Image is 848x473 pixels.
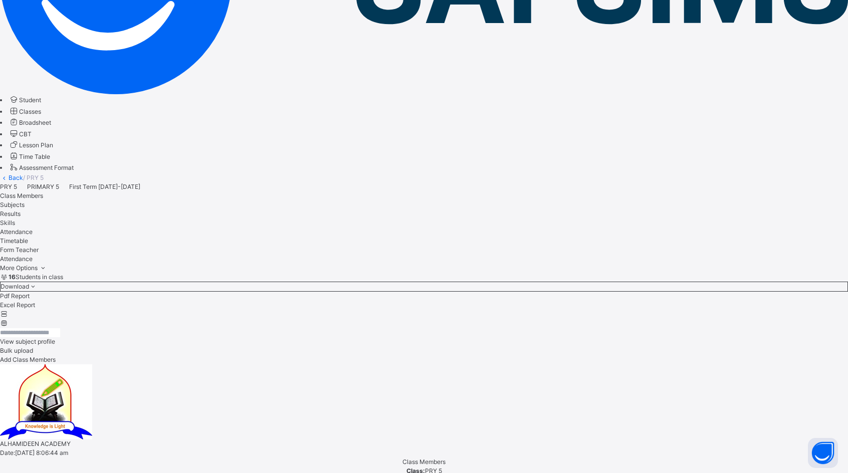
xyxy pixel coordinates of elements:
a: Assessment Format [9,164,74,171]
span: [DATE] 8:06:44 am [15,449,68,456]
span: CBT [19,130,32,138]
a: Broadsheet [9,119,51,126]
b: 16 [9,273,16,281]
a: Time Table [9,153,50,160]
a: Student [9,96,41,104]
a: Classes [9,108,41,115]
a: Lesson Plan [9,141,53,149]
span: Classes [19,108,41,115]
span: Student [19,96,41,104]
button: Open asap [808,438,838,468]
span: / PRY 5 [23,174,44,181]
span: Class Members [402,458,446,465]
span: Assessment Format [19,164,74,171]
span: Lesson Plan [19,141,53,149]
span: Broadsheet [19,119,51,126]
span: Students in class [9,273,63,281]
a: Back [9,174,23,181]
span: Download [1,283,29,290]
span: Time Table [19,153,50,160]
span: PRIMARY 5 [27,183,59,190]
span: First Term [DATE]-[DATE] [69,183,140,190]
a: CBT [9,130,32,138]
